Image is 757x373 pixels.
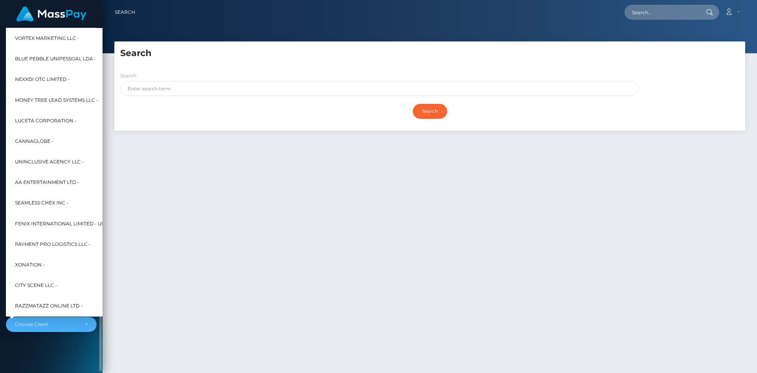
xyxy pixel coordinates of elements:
span: Luceta Corporation - [15,116,76,126]
button: Choose Client [6,317,97,332]
div: Choose Client [15,321,78,328]
span: Uninclusive Agency LLC - [15,157,84,167]
input: Search... [625,5,699,20]
span: Blue Pebble Unipessoal LDA - [15,54,96,64]
span: Nexxdi OTC Limited - [15,74,70,84]
a: Search [115,4,135,21]
input: Search [413,104,447,119]
span: Fenix International Limited - USD - [15,219,111,229]
input: Enter search term [120,81,638,96]
img: MassPay Logo [16,6,86,22]
label: Search [120,72,136,79]
span: CannaGlobe - [15,136,54,146]
span: Money Tree Lead Systems LLC - [15,95,98,105]
span: City Scene LLC - [15,280,57,291]
span: AA Entertainment LTD - [15,177,79,187]
span: XONation - [15,260,45,270]
h5: Search [120,47,739,60]
span: Vortex Marketing LLC - [15,33,79,43]
span: Razzmatazz Online Ltd - [15,301,83,311]
span: Seamless Chex Inc - [15,198,69,208]
span: Payment Pro Logistics LLC - [15,239,91,249]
